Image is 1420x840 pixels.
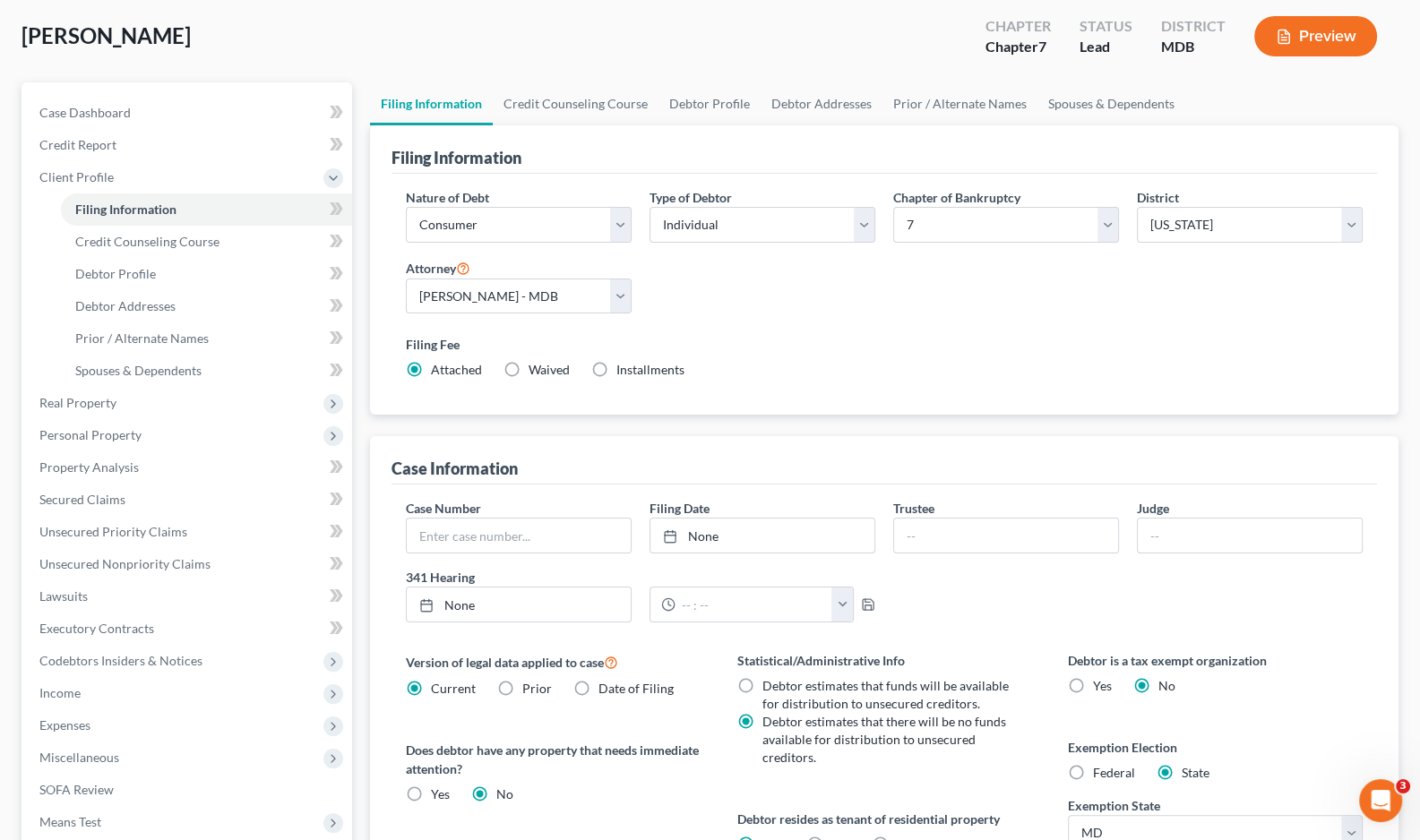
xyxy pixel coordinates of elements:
[39,169,114,184] span: Client Profile
[1254,16,1377,56] button: Preview
[39,782,114,797] span: SOFA Review
[39,556,211,571] span: Unsecured Nonpriority Claims
[39,427,142,442] span: Personal Property
[985,37,1051,57] div: Chapter
[406,499,481,518] label: Case Number
[762,714,1006,765] span: Debtor estimates that there will be no funds available for distribution to unsecured creditors.
[22,22,191,48] span: [PERSON_NAME]
[431,681,476,696] span: Current
[61,193,352,226] a: Filing Information
[496,786,513,801] span: No
[431,362,482,377] span: Attached
[370,82,493,125] a: Filing Information
[25,97,352,129] a: Case Dashboard
[39,750,119,765] span: Miscellaneous
[1138,519,1362,553] input: --
[397,568,884,587] label: 341 Hearing
[39,621,154,636] span: Executory Contracts
[406,335,1363,354] label: Filing Fee
[407,519,631,553] input: Enter case number...
[1093,678,1112,693] span: Yes
[407,587,631,621] a: None
[893,188,1020,207] label: Chapter of Bankruptcy
[25,548,352,580] a: Unsecured Nonpriority Claims
[431,786,450,801] span: Yes
[985,16,1051,37] div: Chapter
[75,363,202,378] span: Spouses & Dependents
[1068,796,1160,815] label: Exemption State
[650,519,874,553] a: None
[392,147,521,168] div: Filing Information
[39,105,131,120] span: Case Dashboard
[75,330,209,346] span: Prior / Alternate Names
[1137,188,1179,207] label: District
[406,188,489,207] label: Nature of Debt
[616,362,684,377] span: Installments
[39,137,116,152] span: Credit Report
[650,188,732,207] label: Type of Debtor
[39,814,101,829] span: Means Test
[529,362,570,377] span: Waived
[25,484,352,516] a: Secured Claims
[406,257,470,279] label: Attorney
[1396,779,1410,793] span: 3
[39,395,116,410] span: Real Property
[761,82,882,125] a: Debtor Addresses
[598,681,674,696] span: Date of Filing
[1158,678,1175,693] span: No
[676,587,832,621] input: -- : --
[1137,499,1169,518] label: Judge
[893,499,934,518] label: Trustee
[1182,765,1209,780] span: State
[737,810,1032,828] label: Debtor resides as tenant of residential property
[61,226,352,258] a: Credit Counseling Course
[75,298,176,313] span: Debtor Addresses
[39,588,88,604] span: Lawsuits
[1161,37,1226,57] div: MDB
[1080,16,1132,37] div: Status
[1038,38,1046,55] span: 7
[61,258,352,290] a: Debtor Profile
[882,82,1037,125] a: Prior / Alternate Names
[406,741,701,778] label: Does debtor have any property that needs immediate attention?
[25,580,352,613] a: Lawsuits
[75,201,176,217] span: Filing Information
[75,266,156,281] span: Debtor Profile
[39,685,81,700] span: Income
[1037,82,1185,125] a: Spouses & Dependents
[39,524,187,539] span: Unsecured Priority Claims
[39,492,125,507] span: Secured Claims
[1093,765,1135,780] span: Federal
[39,459,139,475] span: Property Analysis
[406,651,701,673] label: Version of legal data applied to case
[894,519,1118,553] input: --
[1068,651,1363,670] label: Debtor is a tax exempt organization
[522,681,552,696] span: Prior
[1359,779,1402,822] iframe: Intercom live chat
[493,82,658,125] a: Credit Counseling Course
[61,322,352,355] a: Prior / Alternate Names
[1068,738,1363,757] label: Exemption Election
[75,234,219,249] span: Credit Counseling Course
[39,653,202,668] span: Codebtors Insiders & Notices
[25,774,352,806] a: SOFA Review
[25,516,352,548] a: Unsecured Priority Claims
[61,355,352,387] a: Spouses & Dependents
[762,678,1009,711] span: Debtor estimates that funds will be available for distribution to unsecured creditors.
[25,613,352,645] a: Executory Contracts
[61,290,352,322] a: Debtor Addresses
[39,717,90,733] span: Expenses
[25,129,352,161] a: Credit Report
[1080,37,1132,57] div: Lead
[392,458,518,479] div: Case Information
[25,451,352,484] a: Property Analysis
[1161,16,1226,37] div: District
[650,499,710,518] label: Filing Date
[658,82,761,125] a: Debtor Profile
[737,651,1032,670] label: Statistical/Administrative Info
